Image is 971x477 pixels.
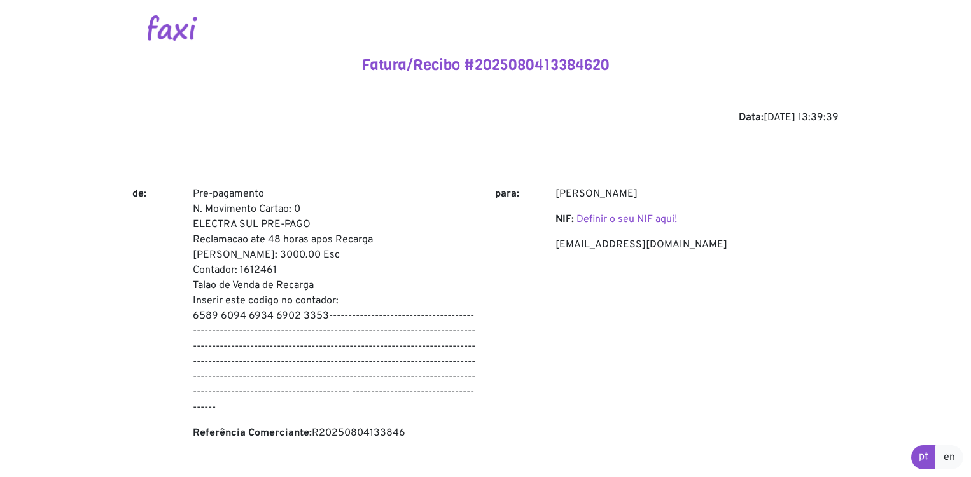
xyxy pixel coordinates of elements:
h4: Fatura/Recibo #2025080413384620 [132,56,839,74]
a: en [935,445,963,469]
p: Pre-pagamento N. Movimento Cartao: 0 ELECTRA SUL PRE-PAGO Reclamacao ate 48 horas apos Recarga [P... [193,186,476,415]
p: [PERSON_NAME] [555,186,839,202]
p: [EMAIL_ADDRESS][DOMAIN_NAME] [555,237,839,252]
div: [DATE] 13:39:39 [132,110,839,125]
b: Referência Comerciante: [193,427,312,439]
b: NIF: [555,213,574,226]
p: R20250804133846 [193,425,476,441]
b: de: [132,188,146,200]
a: pt [911,445,936,469]
b: Data: [739,111,764,124]
a: Definir o seu NIF aqui! [576,213,677,226]
b: para: [495,188,519,200]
